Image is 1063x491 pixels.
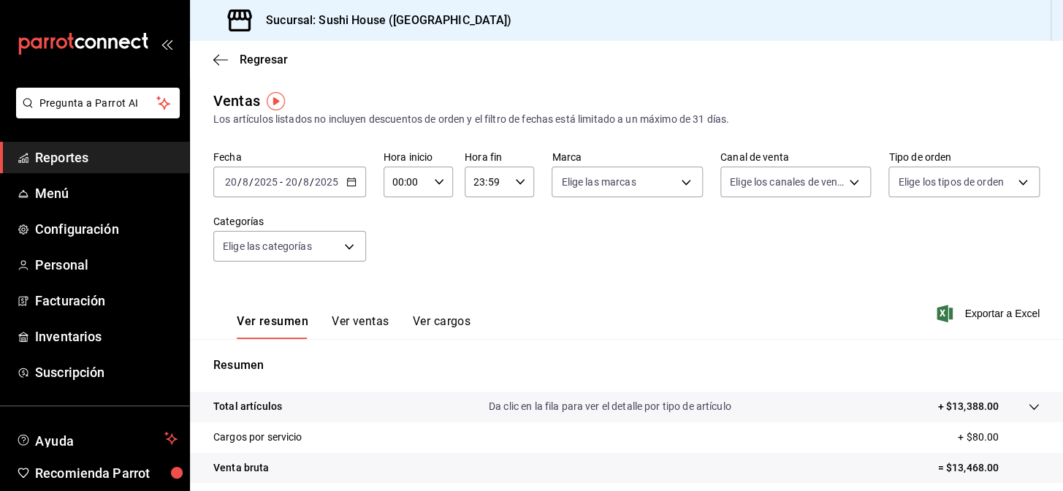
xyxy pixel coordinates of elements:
[237,314,470,339] div: navigation tabs
[888,152,1040,162] label: Tipo de orden
[730,175,845,189] span: Elige los canales de venta
[332,314,389,339] button: Ver ventas
[213,460,269,476] p: Venta bruta
[898,175,1003,189] span: Elige los tipos de orden
[213,357,1040,374] p: Resumen
[940,305,1040,322] button: Exportar a Excel
[237,314,308,339] button: Ver resumen
[224,176,237,188] input: --
[213,399,282,414] p: Total artículos
[384,152,453,162] label: Hora inicio
[937,399,999,414] p: + $13,388.00
[720,152,872,162] label: Canal de venta
[35,148,178,167] span: Reportes
[280,176,283,188] span: -
[958,430,1040,445] p: + $80.00
[552,152,703,162] label: Marca
[310,176,314,188] span: /
[254,12,511,29] h3: Sucursal: Sushi House ([GEOGRAPHIC_DATA])
[302,176,310,188] input: --
[213,112,1040,127] div: Los artículos listados no incluyen descuentos de orden y el filtro de fechas está limitado a un m...
[35,291,178,311] span: Facturación
[937,460,1040,476] p: = $13,468.00
[35,430,159,447] span: Ayuda
[413,314,471,339] button: Ver cargos
[297,176,302,188] span: /
[561,175,636,189] span: Elige las marcas
[35,219,178,239] span: Configuración
[314,176,339,188] input: ----
[213,53,288,66] button: Regresar
[249,176,254,188] span: /
[237,176,242,188] span: /
[213,152,366,162] label: Fecha
[161,38,172,50] button: open_drawer_menu
[35,327,178,346] span: Inventarios
[35,183,178,203] span: Menú
[223,239,312,254] span: Elige las categorías
[489,399,731,414] p: Da clic en la fila para ver el detalle por tipo de artículo
[267,92,285,110] img: Tooltip marker
[213,90,260,112] div: Ventas
[242,176,249,188] input: --
[240,53,288,66] span: Regresar
[35,255,178,275] span: Personal
[465,152,534,162] label: Hora fin
[284,176,297,188] input: --
[213,216,366,227] label: Categorías
[254,176,278,188] input: ----
[16,88,180,118] button: Pregunta a Parrot AI
[35,463,178,483] span: Recomienda Parrot
[10,106,180,121] a: Pregunta a Parrot AI
[39,96,157,111] span: Pregunta a Parrot AI
[213,430,302,445] p: Cargos por servicio
[35,362,178,382] span: Suscripción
